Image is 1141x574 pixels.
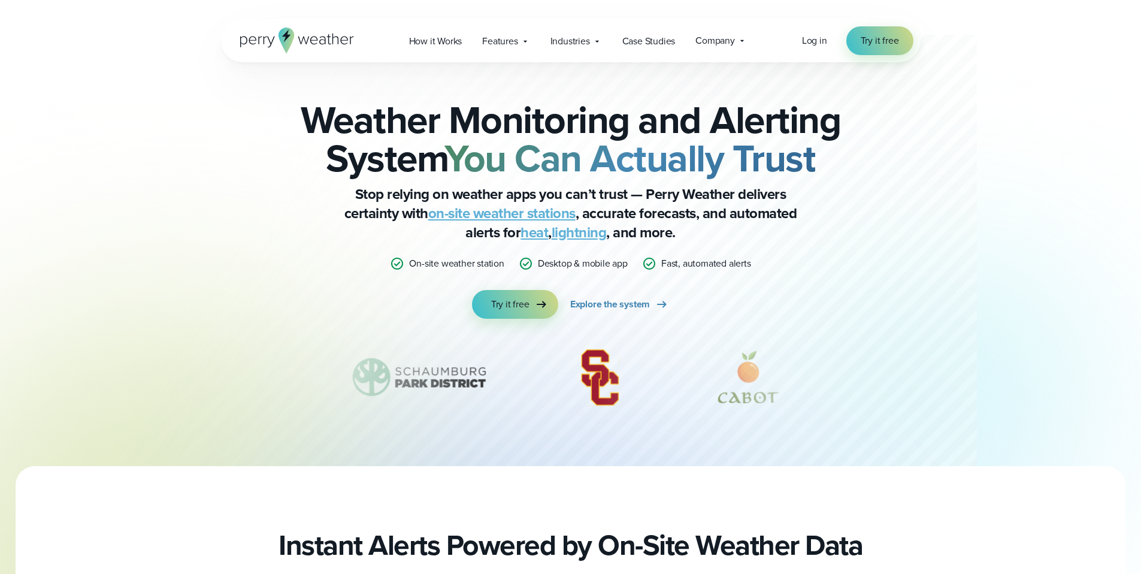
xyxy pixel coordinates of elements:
[694,348,804,407] div: 10 of 12
[846,26,913,55] a: Try it free
[279,528,862,562] h2: Instant Alerts Powered by On-Site Weather Data
[570,297,650,312] span: Explore the system
[409,256,504,271] p: On-site weather station
[482,34,517,49] span: Features
[552,222,607,243] a: lightning
[399,29,473,53] a: How it Works
[550,34,590,49] span: Industries
[570,290,669,319] a: Explore the system
[428,203,576,224] a: on-site weather stations
[802,34,827,47] span: Log in
[622,34,676,49] span: Case Studies
[694,348,804,407] img: Cabot-Citrus-Farms.svg
[335,348,505,407] img: Schaumburg-Park-District-1.svg
[695,34,735,48] span: Company
[563,348,637,407] img: University-of-Southern-California-USC.svg
[331,185,810,242] p: Stop relying on weather apps you can’t trust — Perry Weather delivers certainty with , accurate f...
[409,34,462,49] span: How it Works
[444,130,815,186] strong: You Can Actually Trust
[612,29,686,53] a: Case Studies
[335,348,505,407] div: 8 of 12
[472,290,558,319] a: Try it free
[491,297,529,312] span: Try it free
[281,101,861,177] h2: Weather Monitoring and Alerting System
[661,256,751,271] p: Fast, automated alerts
[861,34,899,48] span: Try it free
[281,348,861,413] div: slideshow
[802,34,827,48] a: Log in
[563,348,637,407] div: 9 of 12
[520,222,548,243] a: heat
[538,256,628,271] p: Desktop & mobile app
